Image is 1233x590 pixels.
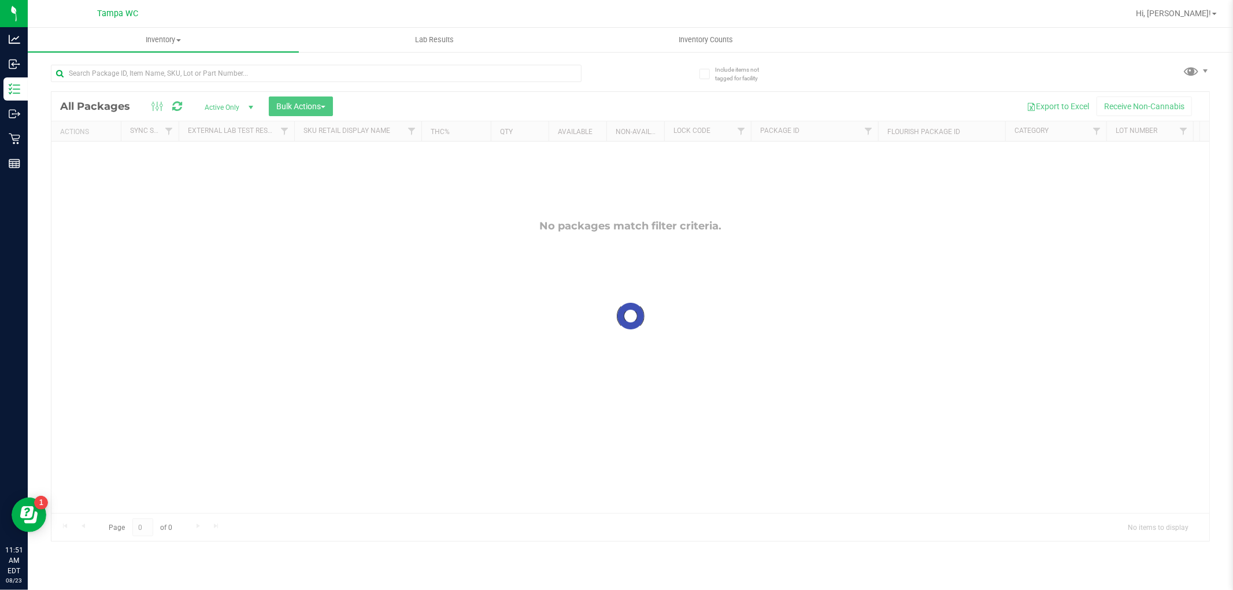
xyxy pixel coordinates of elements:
[663,35,749,45] span: Inventory Counts
[9,158,20,169] inline-svg: Reports
[34,496,48,510] iframe: Resource center unread badge
[9,108,20,120] inline-svg: Outbound
[9,34,20,45] inline-svg: Analytics
[9,83,20,95] inline-svg: Inventory
[1136,9,1211,18] span: Hi, [PERSON_NAME]!
[9,133,20,144] inline-svg: Retail
[5,576,23,585] p: 08/23
[12,498,46,532] iframe: Resource center
[299,28,570,52] a: Lab Results
[570,28,841,52] a: Inventory Counts
[51,65,582,82] input: Search Package ID, Item Name, SKU, Lot or Part Number...
[399,35,469,45] span: Lab Results
[28,28,299,52] a: Inventory
[9,58,20,70] inline-svg: Inbound
[98,9,139,18] span: Tampa WC
[28,35,299,45] span: Inventory
[5,545,23,576] p: 11:51 AM EDT
[715,65,773,83] span: Include items not tagged for facility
